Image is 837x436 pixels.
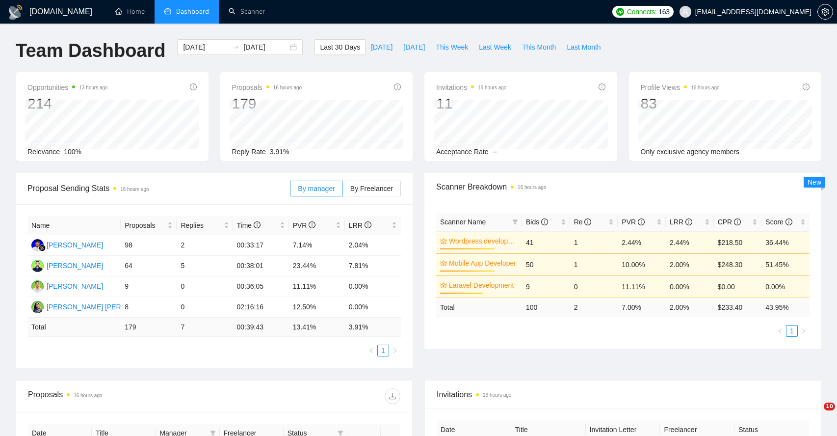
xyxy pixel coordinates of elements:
[641,94,720,113] div: 83
[31,261,103,269] a: SK[PERSON_NAME]
[254,221,261,228] span: info-circle
[377,345,389,356] li: 1
[430,39,473,55] button: This Week
[345,318,401,337] td: 3.91 %
[785,218,792,225] span: info-circle
[74,393,102,398] time: 16 hours ago
[121,276,177,297] td: 9
[570,253,618,275] td: 1
[666,275,714,298] td: 0.00%
[233,235,289,256] td: 00:33:17
[691,85,719,90] time: 16 hours ago
[289,318,345,337] td: 13.41 %
[47,301,161,312] div: [PERSON_NAME] [PERSON_NAME]
[517,39,561,55] button: This Month
[440,238,447,245] span: crown
[27,216,121,235] th: Name
[440,218,486,226] span: Scanner Name
[618,275,666,298] td: 11.11%
[804,403,827,426] iframe: Intercom live chat
[232,43,239,51] span: swap-right
[47,281,103,292] div: [PERSON_NAME]
[371,42,392,53] span: [DATE]
[31,280,44,293] img: AC
[440,282,447,289] span: crown
[368,348,374,354] span: left
[16,39,165,62] h1: Team Dashboard
[31,282,103,290] a: AC[PERSON_NAME]
[27,182,290,194] span: Proposal Sending Stats
[436,148,489,156] span: Acceptance Rate
[574,218,592,226] span: Re
[39,245,46,251] img: gigradar-bm.png
[493,148,497,156] span: --
[121,318,177,337] td: 179
[385,388,400,404] button: download
[47,260,103,271] div: [PERSON_NAME]
[803,83,810,90] span: info-circle
[449,236,516,246] a: Wordpress development
[818,8,833,16] span: setting
[177,235,233,256] td: 2
[798,325,810,337] li: Next Page
[561,39,606,55] button: Last Month
[761,253,810,275] td: 51.45%
[478,85,506,90] time: 16 hours ago
[483,392,511,398] time: 16 hours ago
[298,185,335,192] span: By manager
[786,325,798,337] li: 1
[440,260,447,267] span: crown
[121,235,177,256] td: 98
[398,39,430,55] button: [DATE]
[309,221,315,228] span: info-circle
[289,276,345,297] td: 11.11%
[761,275,810,298] td: 0.00%
[79,85,107,90] time: 13 hours ago
[638,218,645,225] span: info-circle
[436,42,468,53] span: This Week
[27,82,108,93] span: Opportunities
[567,42,601,53] span: Last Month
[627,6,656,17] span: Connects:
[616,8,624,16] img: upwork-logo.png
[436,181,810,193] span: Scanner Breakdown
[714,253,762,275] td: $248.30
[177,256,233,276] td: 5
[570,275,618,298] td: 0
[584,218,591,225] span: info-circle
[798,325,810,337] button: right
[27,148,60,156] span: Relevance
[345,235,401,256] td: 2.04%
[8,4,24,20] img: logo
[210,430,216,436] span: filter
[31,260,44,272] img: SK
[349,221,371,229] span: LRR
[345,256,401,276] td: 7.81%
[345,276,401,297] td: 0.00%
[449,258,516,269] a: Mobile App Developer
[270,148,289,156] span: 3.91%
[233,297,289,318] td: 02:16:16
[394,83,401,90] span: info-circle
[338,430,343,436] span: filter
[27,318,121,337] td: Total
[570,298,618,317] td: 2
[176,7,209,16] span: Dashboard
[289,256,345,276] td: 23.44%
[232,43,239,51] span: to
[512,219,518,225] span: filter
[714,275,762,298] td: $0.00
[366,39,398,55] button: [DATE]
[31,301,44,313] img: SS
[718,218,741,226] span: CPR
[350,185,393,192] span: By Freelancer
[786,326,797,336] a: 1
[666,298,714,317] td: 2.00 %
[714,231,762,253] td: $218.50
[734,218,741,225] span: info-circle
[817,8,833,16] a: setting
[774,325,786,337] button: left
[518,185,546,190] time: 16 hours ago
[817,4,833,20] button: setting
[389,345,401,356] button: right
